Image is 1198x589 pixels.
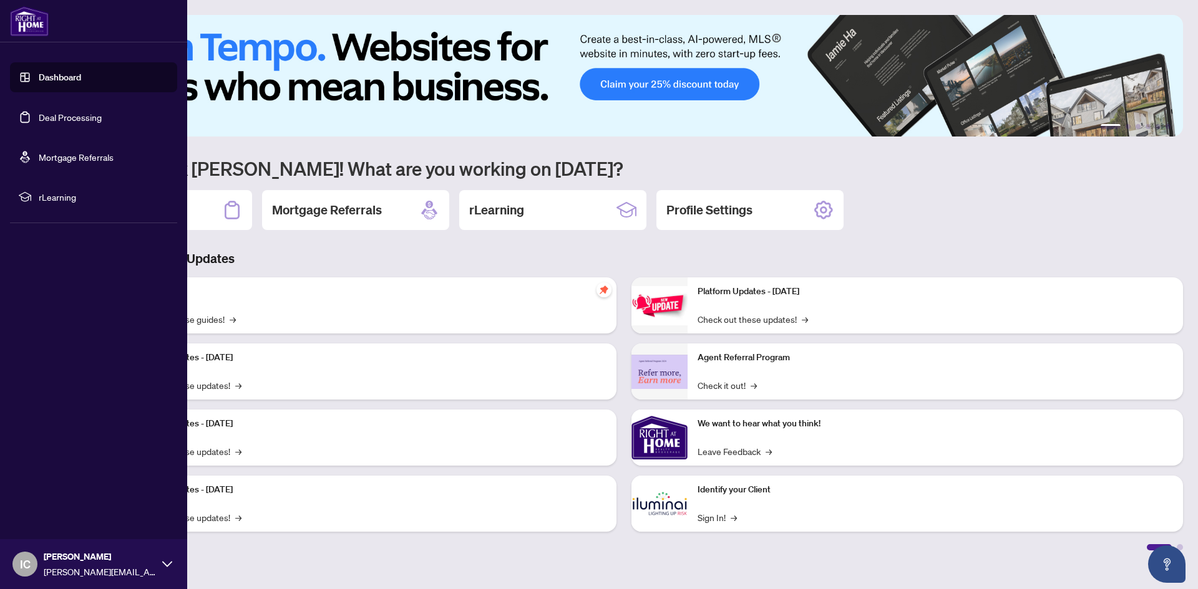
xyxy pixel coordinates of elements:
[751,378,757,392] span: →
[631,286,688,325] img: Platform Updates - June 23, 2025
[44,565,156,578] span: [PERSON_NAME][EMAIL_ADDRESS][PERSON_NAME][DOMAIN_NAME]
[631,476,688,532] img: Identify your Client
[698,444,772,458] a: Leave Feedback→
[131,351,606,365] p: Platform Updates - [DATE]
[65,250,1183,267] h3: Brokerage & Industry Updates
[1156,124,1161,129] button: 5
[39,151,114,163] a: Mortgage Referrals
[131,417,606,431] p: Platform Updates - [DATE]
[469,201,524,219] h2: rLearning
[65,156,1183,180] h1: Welcome back [PERSON_NAME]! What are you working on [DATE]?
[698,378,757,392] a: Check it out!→
[698,417,1173,431] p: We want to hear what you think!
[39,72,81,83] a: Dashboard
[39,190,168,204] span: rLearning
[131,285,606,299] p: Self-Help
[131,483,606,497] p: Platform Updates - [DATE]
[230,312,236,326] span: →
[698,285,1173,299] p: Platform Updates - [DATE]
[44,550,156,563] span: [PERSON_NAME]
[597,282,611,297] span: pushpin
[698,483,1173,497] p: Identify your Client
[65,15,1183,136] img: Slide 0
[802,312,808,326] span: →
[39,112,102,123] a: Deal Processing
[235,444,241,458] span: →
[698,312,808,326] a: Check out these updates!→
[235,510,241,524] span: →
[1126,124,1131,129] button: 2
[698,351,1173,365] p: Agent Referral Program
[235,378,241,392] span: →
[10,6,49,36] img: logo
[1148,545,1186,583] button: Open asap
[1101,124,1121,129] button: 1
[20,555,31,573] span: IC
[666,201,752,219] h2: Profile Settings
[1136,124,1141,129] button: 3
[631,355,688,389] img: Agent Referral Program
[272,201,382,219] h2: Mortgage Referrals
[766,444,772,458] span: →
[1146,124,1151,129] button: 4
[698,510,737,524] a: Sign In!→
[731,510,737,524] span: →
[1166,124,1171,129] button: 6
[631,409,688,466] img: We want to hear what you think!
